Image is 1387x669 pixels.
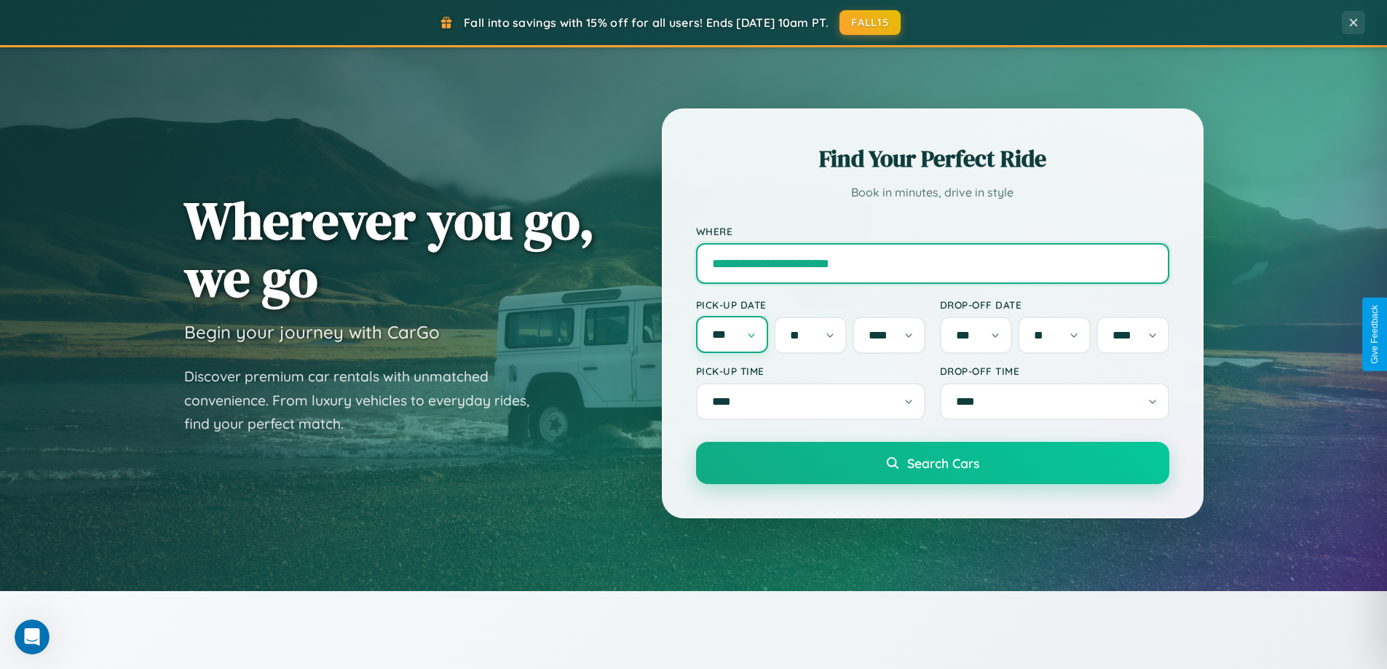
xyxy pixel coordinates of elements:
[464,15,829,30] span: Fall into savings with 15% off for all users! Ends [DATE] 10am PT.
[184,191,595,306] h1: Wherever you go, we go
[940,365,1169,377] label: Drop-off Time
[940,298,1169,311] label: Drop-off Date
[184,365,548,436] p: Discover premium car rentals with unmatched convenience. From luxury vehicles to everyday rides, ...
[696,442,1169,484] button: Search Cars
[1370,305,1380,364] div: Give Feedback
[907,455,979,471] span: Search Cars
[696,298,925,311] label: Pick-up Date
[15,619,50,654] iframe: Intercom live chat
[696,182,1169,203] p: Book in minutes, drive in style
[839,10,901,35] button: FALL15
[184,321,440,343] h3: Begin your journey with CarGo
[696,225,1169,237] label: Where
[696,143,1169,175] h2: Find Your Perfect Ride
[696,365,925,377] label: Pick-up Time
